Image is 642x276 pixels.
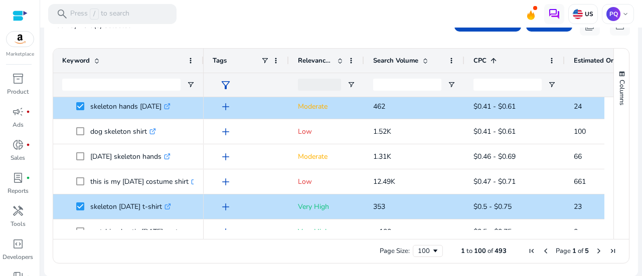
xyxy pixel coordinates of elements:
span: content_copy [584,20,596,32]
span: add [220,126,232,138]
div: Page Size [413,245,443,257]
button: Add Tags [526,16,572,32]
p: Very High [298,221,355,242]
p: Ads [13,120,24,129]
span: 1 [461,246,465,255]
span: 0 [574,227,578,236]
span: $0.5 - $0.75 [473,202,512,211]
span: fiber_manual_record [26,176,30,180]
span: add [220,201,232,213]
button: Open Filter Menu [187,81,195,89]
span: 12.49K [373,177,395,186]
span: Tags [213,56,227,65]
p: US [583,10,593,18]
span: Keyword [62,56,90,65]
span: of [488,246,493,255]
span: to [466,246,472,255]
span: inventory_2 [12,73,24,85]
input: Keyword Filter Input [62,79,181,91]
span: 661 [574,177,586,186]
p: Product [7,87,29,96]
input: Search Volume Filter Input [373,79,441,91]
span: code_blocks [12,238,24,250]
span: search [56,8,68,20]
p: skeleton [DATE] t-shirt [90,196,171,217]
div: Previous Page [542,247,550,255]
span: add [220,101,232,113]
span: 1.52K [373,127,391,136]
span: Relevance Score [298,56,333,65]
span: $0.46 - $0.69 [473,152,516,161]
span: lab_profile [12,172,24,184]
p: Very High [298,196,355,217]
button: Track Keywords [454,16,521,32]
span: keyboard_arrow_down [621,10,629,18]
span: of [578,246,583,255]
p: Tools [11,219,26,228]
span: / [90,9,99,20]
span: handyman [12,205,24,217]
input: CPC Filter Input [473,79,542,91]
img: amazon.svg [7,32,34,47]
span: 1.31K [373,152,391,161]
p: Press to search [70,9,129,20]
p: Marketplace [6,51,34,58]
p: Reports [8,186,29,195]
span: Estimated Orders/Month [574,56,634,65]
span: 5 [585,246,589,255]
span: download [614,20,626,32]
button: Open Filter Menu [347,81,355,89]
p: [DATE] skeleton hands [90,146,171,167]
span: Search Volume [373,56,418,65]
span: add [220,151,232,163]
span: Columns [617,80,626,105]
span: 66 [574,152,582,161]
p: dog skeleton shirt [90,121,156,142]
p: this is my [DATE] costume shirt [90,171,198,192]
button: Open Filter Menu [447,81,455,89]
span: Page [556,246,571,255]
p: skeleton hands [DATE] [90,96,171,117]
span: 1 [572,246,576,255]
span: fiber_manual_record [26,143,30,147]
p: Low [298,171,355,192]
p: Moderate [298,96,355,117]
p: Moderate [298,146,355,167]
span: 23 [574,202,582,211]
span: add [220,226,232,238]
span: $0.41 - $0.61 [473,102,516,111]
div: 100 [418,246,431,255]
p: Developers [3,252,33,261]
span: campaign [12,106,24,118]
button: Open Filter Menu [548,81,556,89]
span: 462 [373,102,385,111]
span: donut_small [12,139,24,151]
span: fiber_manual_record [26,110,30,114]
span: $0.47 - $0.71 [473,177,516,186]
img: us.svg [573,9,583,19]
p: Low [298,121,355,142]
p: Sales [11,153,25,162]
span: 353 [373,202,385,211]
p: PQ [606,7,620,21]
span: filter_alt [220,79,232,91]
span: $0.41 - $0.61 [473,127,516,136]
span: add [220,176,232,188]
div: Next Page [595,247,603,255]
div: Last Page [609,247,617,255]
p: matching bestie [DATE] costumes [90,221,204,242]
span: < 100 [373,227,391,236]
div: Page Size: [380,246,410,255]
span: 100 [574,127,586,136]
span: 24 [574,102,582,111]
div: First Page [528,247,536,255]
span: CPC [473,56,487,65]
span: 100 [474,246,486,255]
span: 493 [495,246,507,255]
span: $0.5 - $0.75 [473,227,512,236]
